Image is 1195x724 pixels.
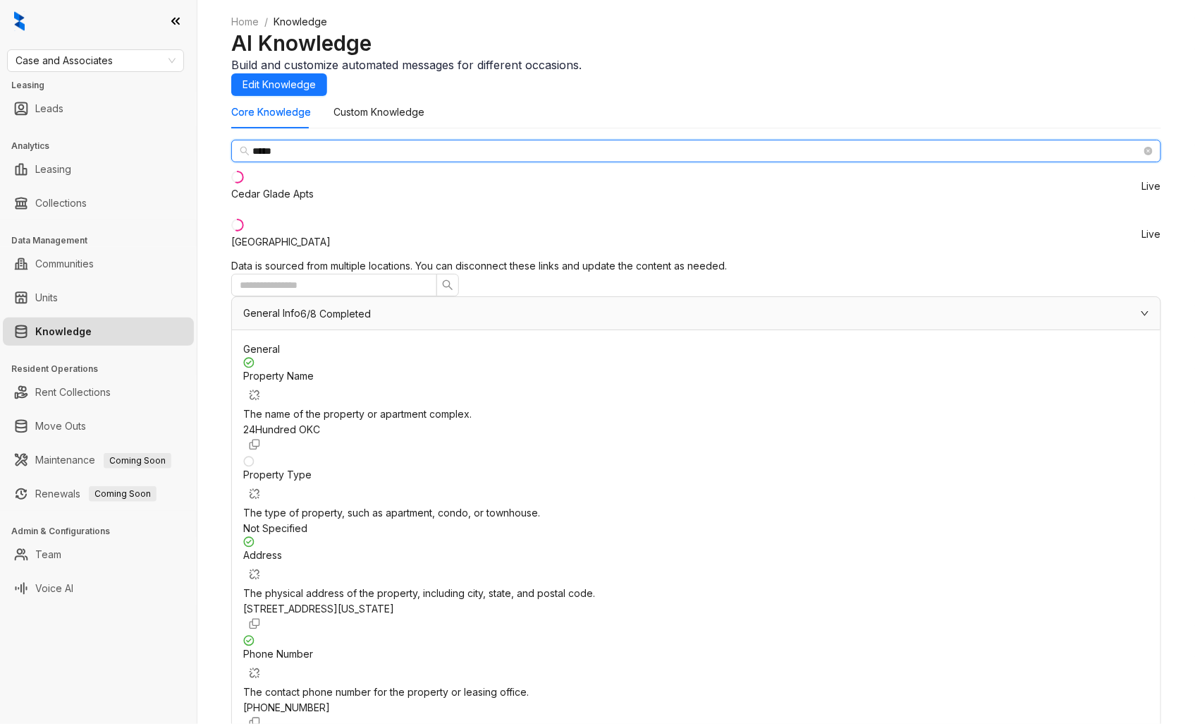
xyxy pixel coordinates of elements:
[3,378,194,406] li: Rent Collections
[243,423,320,435] span: 24Hundred OKC
[228,14,262,30] a: Home
[240,146,250,156] span: search
[11,79,197,92] h3: Leasing
[243,684,1149,700] div: The contact phone number for the property or leasing office.
[333,104,424,120] div: Custom Knowledge
[35,155,71,183] a: Leasing
[3,95,194,123] li: Leads
[35,480,157,508] a: RenewalsComing Soon
[35,541,61,569] a: Team
[1142,229,1161,239] span: Live
[243,406,1149,422] div: The name of the property or apartment complex.
[89,486,157,502] span: Coming Soon
[1142,181,1161,191] span: Live
[243,307,300,319] span: General Info
[3,480,194,508] li: Renewals
[35,318,92,346] a: Knowledge
[231,186,314,202] div: Cedar Glade Apts
[3,318,194,346] li: Knowledge
[231,258,1161,274] div: Data is sourced from multiple locations. You can disconnect these links and update the content as...
[1144,147,1153,155] span: close-circle
[231,56,1161,73] div: Build and customize automated messages for different occasions.
[11,234,197,247] h3: Data Management
[3,250,194,278] li: Communities
[232,297,1160,330] div: General Info6/8 Completed
[243,586,1149,601] div: The physical address of the property, including city, state, and postal code.
[11,363,197,375] h3: Resident Operations
[243,521,1149,536] div: Not Specified
[1141,309,1149,318] span: expanded
[243,701,330,713] span: [PHONE_NUMBER]
[3,574,194,603] li: Voice AI
[231,73,327,96] button: Edit Knowledge
[231,30,1161,56] h2: AI Knowledge
[243,343,280,355] span: General
[243,548,1149,586] div: Address
[264,14,268,30] li: /
[14,11,25,31] img: logo
[35,574,73,603] a: Voice AI
[35,250,94,278] a: Communities
[243,646,1149,684] div: Phone Number
[231,234,331,250] div: [GEOGRAPHIC_DATA]
[3,284,194,312] li: Units
[35,378,111,406] a: Rent Collections
[243,77,316,92] span: Edit Knowledge
[243,505,1149,521] div: The type of property, such as apartment, condo, or townhouse.
[442,279,453,291] span: search
[243,368,1149,406] div: Property Name
[274,16,327,28] span: Knowledge
[35,95,63,123] a: Leads
[11,140,197,152] h3: Analytics
[231,104,311,120] div: Core Knowledge
[35,412,86,440] a: Move Outs
[35,284,58,312] a: Units
[3,155,194,183] li: Leasing
[11,525,197,538] h3: Admin & Configurations
[104,453,171,469] span: Coming Soon
[243,601,1149,617] div: [STREET_ADDRESS][US_STATE]
[35,189,87,217] a: Collections
[3,189,194,217] li: Collections
[300,309,371,319] span: 6/8 Completed
[3,412,194,440] li: Move Outs
[3,541,194,569] li: Team
[3,446,194,474] li: Maintenance
[16,50,176,71] span: Case and Associates
[243,467,1149,505] div: Property Type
